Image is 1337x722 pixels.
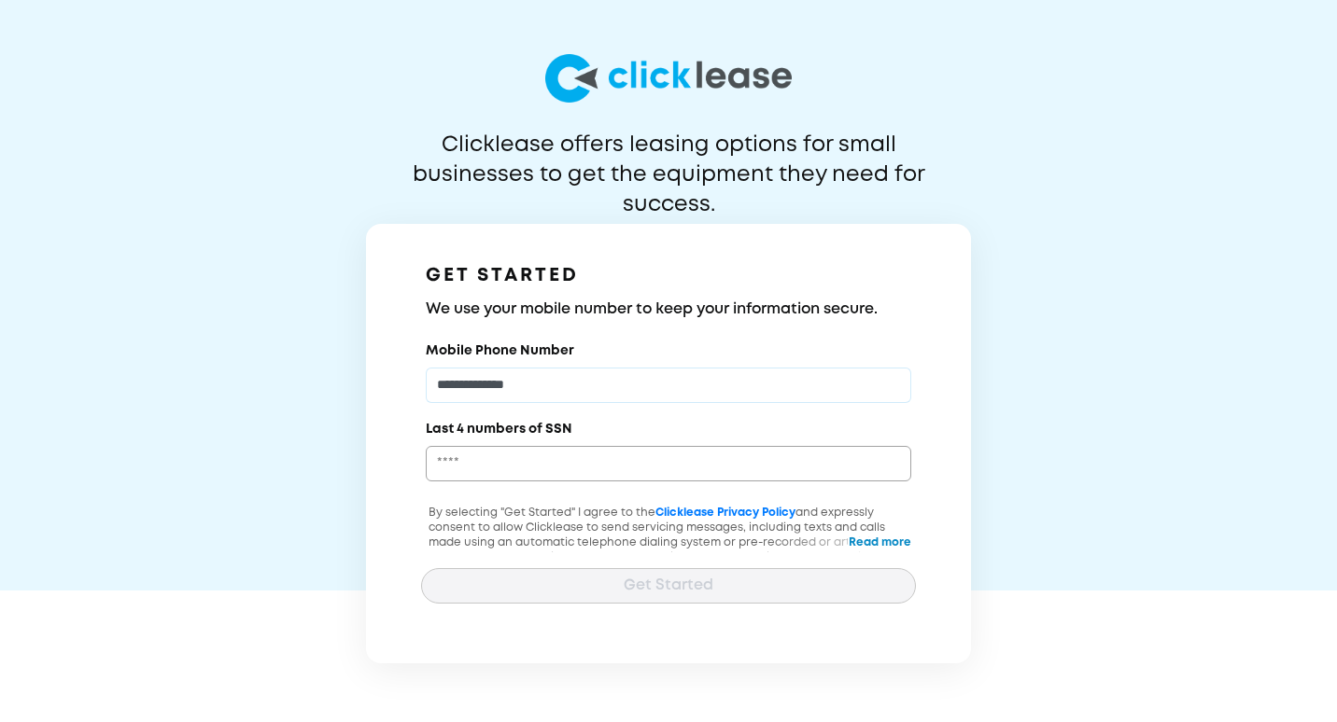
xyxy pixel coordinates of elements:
[426,299,911,321] h3: We use your mobile number to keep your information secure.
[421,506,916,595] p: By selecting "Get Started" I agree to the and expressly consent to allow Clicklease to send servi...
[426,341,574,360] label: Mobile Phone Number
[426,261,911,291] h1: GET STARTED
[655,507,795,518] a: Clicklease Privacy Policy
[426,420,572,438] label: Last 4 numbers of SSN
[545,54,792,103] img: logo-larg
[421,568,916,604] button: Get Started
[367,131,970,190] p: Clicklease offers leasing options for small businesses to get the equipment they need for success.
